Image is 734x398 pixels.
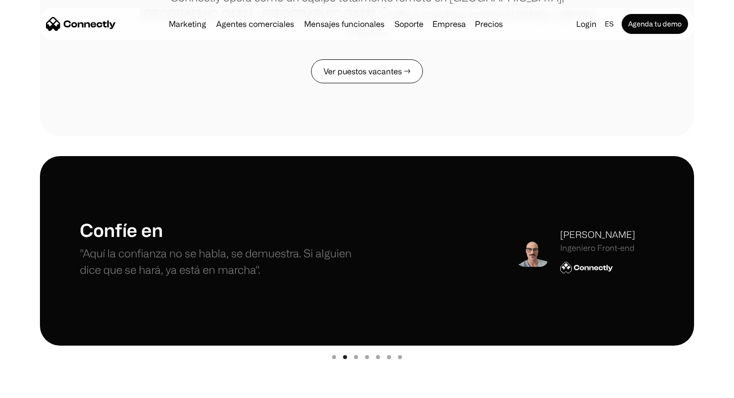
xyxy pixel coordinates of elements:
div: es [605,17,614,31]
div: Show slide 1 of 7 [332,355,336,359]
a: Marketing [165,20,210,28]
div: Show slide 6 of 7 [387,355,391,359]
a: Agentes comerciales [212,20,298,28]
div: [PERSON_NAME] [560,228,635,241]
h1: Confíe en [80,219,367,240]
div: es [601,17,620,31]
p: "Aquí la confianza no se habla, se demuestra. Si alguien dice que se hará, ya está en marcha". [80,245,367,278]
div: carousel [40,156,694,366]
div: 2 of 7 [40,156,694,366]
a: Soporte [390,20,427,28]
div: Empresa [429,17,469,31]
div: Ingeniero Front-end [560,243,635,253]
a: Login [572,17,601,31]
a: Agenda tu demo [622,14,688,34]
div: Show slide 7 of 7 [398,355,402,359]
a: Mensajes funcionales [300,20,388,28]
div: Show slide 2 of 7 [343,355,347,359]
div: Show slide 3 of 7 [354,355,358,359]
div: Empresa [432,17,466,31]
a: home [46,16,116,31]
ul: Language list [20,381,60,395]
div: Show slide 4 of 7 [365,355,369,359]
a: Precios [471,20,507,28]
div: Show slide 5 of 7 [376,355,380,359]
a: Ver puestos vacantes → [311,59,423,83]
aside: Language selected: Español [10,380,60,395]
